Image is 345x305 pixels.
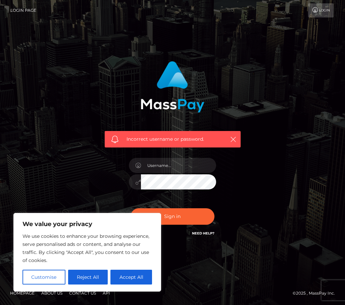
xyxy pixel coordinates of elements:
button: Accept All [110,270,152,285]
a: About Us [39,288,65,298]
button: Reject All [68,270,108,285]
img: MassPay Login [141,61,204,113]
a: Need Help? [192,231,214,235]
button: Customise [22,270,65,285]
a: Contact Us [66,288,99,298]
a: Homepage [7,288,37,298]
p: We use cookies to enhance your browsing experience, serve personalised ads or content, and analys... [22,232,152,264]
button: Sign in [131,208,214,225]
input: Username... [141,158,216,173]
div: © 2025 , MassPay Inc. [293,290,340,297]
span: Incorrect username or password. [127,136,222,143]
a: API [100,288,113,298]
div: We value your privacy [13,213,161,292]
a: Login Page [10,3,36,17]
p: We value your privacy [22,220,152,228]
a: Login [308,3,334,17]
